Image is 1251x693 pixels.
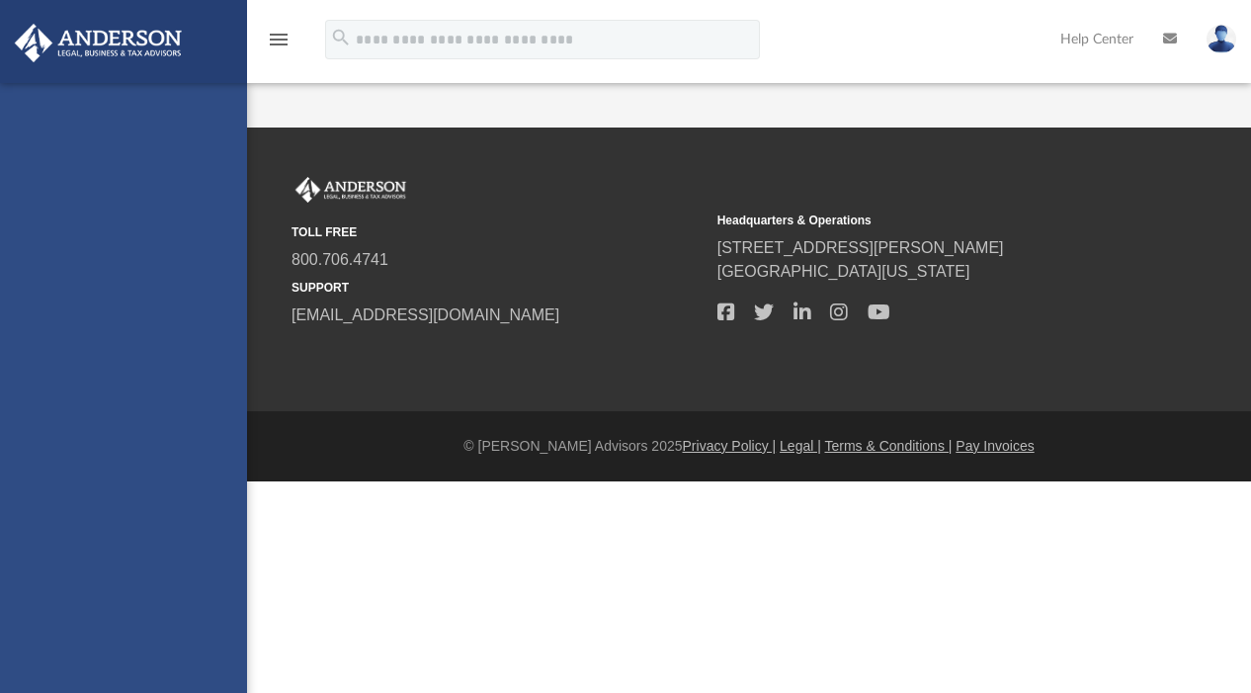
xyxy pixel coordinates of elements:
a: [STREET_ADDRESS][PERSON_NAME] [717,239,1004,256]
small: TOLL FREE [292,223,704,241]
a: Legal | [780,438,821,454]
small: Headquarters & Operations [717,212,1129,229]
img: User Pic [1207,25,1236,53]
div: © [PERSON_NAME] Advisors 2025 [247,436,1251,457]
a: [GEOGRAPHIC_DATA][US_STATE] [717,263,970,280]
a: [EMAIL_ADDRESS][DOMAIN_NAME] [292,306,559,323]
img: Anderson Advisors Platinum Portal [292,177,410,203]
a: Privacy Policy | [683,438,777,454]
a: 800.706.4741 [292,251,388,268]
small: SUPPORT [292,279,704,297]
a: Terms & Conditions | [825,438,953,454]
a: menu [267,38,291,51]
a: Pay Invoices [956,438,1034,454]
img: Anderson Advisors Platinum Portal [9,24,188,62]
i: search [330,27,352,48]
i: menu [267,28,291,51]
